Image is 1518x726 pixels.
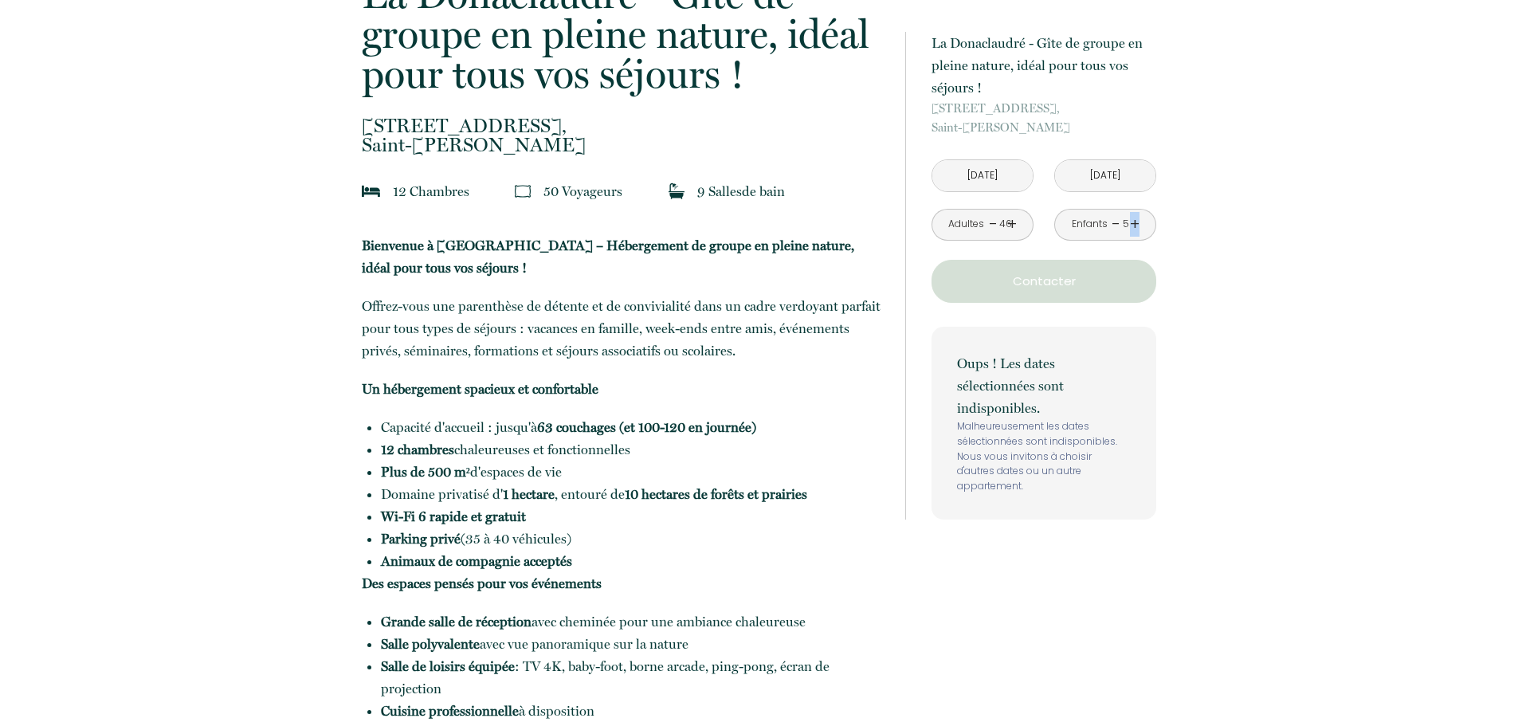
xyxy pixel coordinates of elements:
[932,99,1156,118] span: [STREET_ADDRESS],
[381,508,526,524] strong: Wi-Fi 6 rapide et gratuit
[381,658,515,674] strong: Salle de loisirs équipée
[381,464,470,480] strong: Plus de 500 m²
[1007,212,1017,237] a: +
[381,636,480,652] strong: Salle polyvalente
[999,217,1007,232] div: 46
[381,703,519,719] strong: Cuisine professionnelle
[503,486,555,502] strong: 1 hectare
[617,183,622,199] span: s
[362,295,885,362] p: Offrez-vous une parenthèse de détente et de convivialité dans un cadre verdoyant parfait pour tou...
[537,419,756,435] strong: 63 couchages (et 100-120 en journée)
[932,260,1156,303] button: Contacter
[381,610,885,633] li: avec cheminée pour une ambiance chaleureuse
[362,237,854,276] strong: Bienvenue à [GEOGRAPHIC_DATA] – Hébergement de groupe en pleine nature, idéal pour tous vos séjou...
[1112,212,1120,237] a: -
[381,416,885,438] li: Capacité d'accueil : jusqu'à
[1130,212,1139,237] a: +
[1072,217,1108,232] div: Enfants
[381,531,461,547] strong: Parking privé
[381,655,885,700] li: : TV 4K, baby-foot, borne arcade, ping-pong, écran de projection
[932,160,1033,191] input: Arrivée
[381,700,885,722] li: à disposition
[381,553,572,569] strong: Animaux de compagnie acceptés
[362,575,602,591] strong: Des espaces pensés pour vos événements
[1055,160,1155,191] input: Départ
[948,217,984,232] div: Adultes
[381,528,885,550] li: (35 à 40 véhicules)
[381,461,885,483] li: d'espaces de vie
[543,180,622,202] p: 50 Voyageur
[362,116,885,135] span: [STREET_ADDRESS],
[381,483,885,505] li: Domaine privatisé d' , entouré de
[937,272,1151,291] p: Contacter
[957,352,1131,419] p: Oups ! Les dates sélectionnées sont indisponibles.
[381,438,885,461] li: chaleureuses et fonctionnelles
[625,486,807,502] strong: 10 hectares de forêts et prairies
[515,183,531,199] img: guests
[381,614,531,630] strong: Grande salle de réception
[932,99,1156,137] p: Saint-[PERSON_NAME]
[697,180,785,202] p: 9 Salle de bain
[464,183,469,199] span: s
[957,419,1131,494] p: Malheureusement les dates sélectionnées sont indisponibles. Nous vous invitons à choisir d'autres...
[1122,217,1130,232] div: 5
[381,633,885,655] li: avec vue panoramique sur la nature
[381,441,454,457] strong: 12 chambres
[362,381,598,397] strong: Un hébergement spacieux et confortable
[393,180,469,202] p: 12 Chambre
[989,212,998,237] a: -
[736,183,742,199] span: s
[932,32,1156,99] p: La Donaclaudré - Gîte de groupe en pleine nature, idéal pour tous vos séjours !
[362,116,885,155] p: Saint-[PERSON_NAME]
